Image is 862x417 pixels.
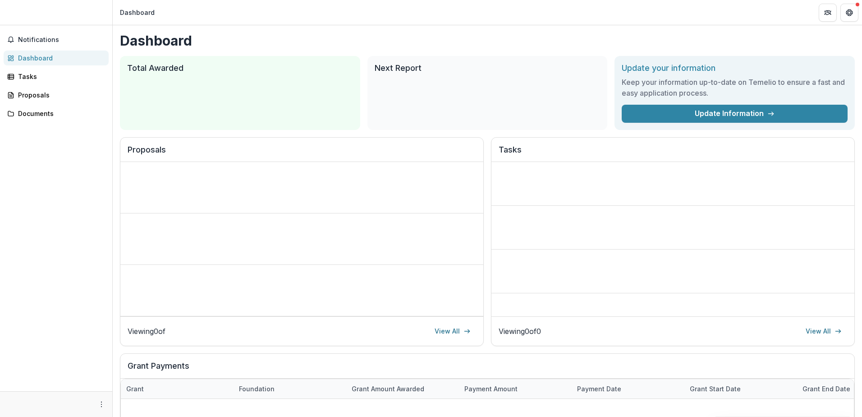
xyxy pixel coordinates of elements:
h3: Keep your information up-to-date on Temelio to ensure a fast and easy application process. [622,77,848,98]
div: Documents [18,109,101,118]
h2: Proposals [128,145,476,162]
button: Get Help [840,4,858,22]
nav: breadcrumb [116,6,158,19]
span: Notifications [18,36,105,44]
div: Proposals [18,90,101,100]
a: Tasks [4,69,109,84]
div: Dashboard [18,53,101,63]
h2: Tasks [499,145,847,162]
div: Tasks [18,72,101,81]
button: Notifications [4,32,109,47]
a: Proposals [4,88,109,102]
h2: Grant Payments [128,361,847,378]
p: Viewing 0 of 0 [499,326,541,337]
h2: Total Awarded [127,63,353,73]
a: View All [429,324,476,338]
h2: Update your information [622,63,848,73]
h2: Next Report [375,63,601,73]
button: Partners [819,4,837,22]
p: Viewing 0 of [128,326,165,337]
div: Dashboard [120,8,155,17]
a: Update Information [622,105,848,123]
a: Dashboard [4,51,109,65]
a: View All [800,324,847,338]
h1: Dashboard [120,32,855,49]
button: More [96,399,107,410]
a: Documents [4,106,109,121]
